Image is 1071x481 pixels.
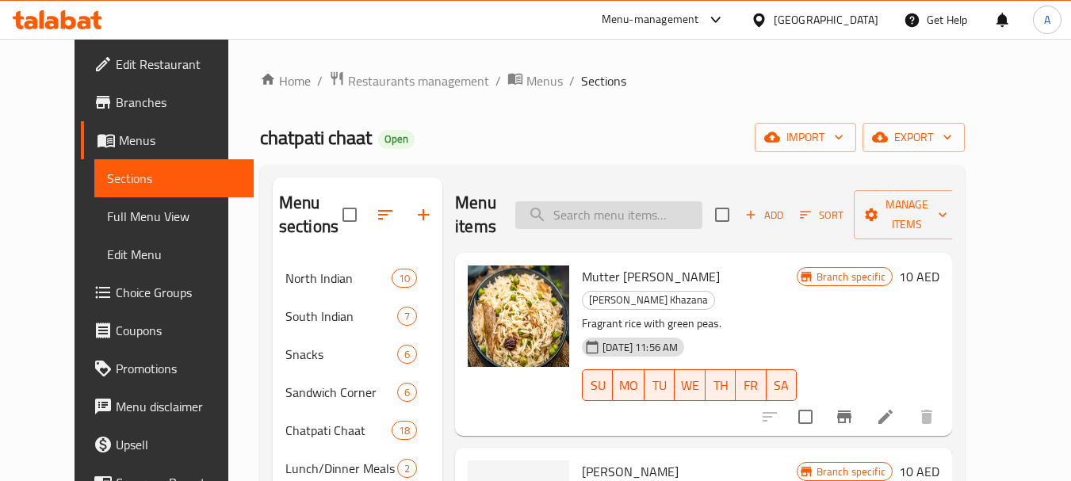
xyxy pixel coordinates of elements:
li: / [495,71,501,90]
span: Branch specific [810,464,892,479]
span: Sort items [790,203,854,227]
a: Upsell [81,426,254,464]
h2: Menu items [455,191,496,239]
span: Edit Menu [107,245,241,264]
span: MO [619,374,638,397]
button: delete [908,398,946,436]
button: MO [613,369,645,401]
span: Menus [526,71,563,90]
li: / [569,71,575,90]
span: Select to update [789,400,822,433]
div: Menu-management [602,10,699,29]
span: Menus [119,131,241,150]
a: Sections [94,159,254,197]
div: Snacks6 [273,335,442,373]
a: Menu disclaimer [81,387,254,426]
a: Promotions [81,349,254,387]
div: items [392,421,417,440]
span: TH [712,374,729,397]
span: Chatpati Chaat [285,421,392,440]
span: chatpati chaat [260,120,372,155]
span: SA [773,374,790,397]
span: 2 [398,461,416,476]
span: Sections [581,71,626,90]
span: Menu disclaimer [116,397,241,416]
a: Edit Menu [94,235,254,273]
span: Sandwich Corner [285,383,397,402]
span: export [875,128,952,147]
div: items [397,345,417,364]
span: 7 [398,309,416,324]
button: Add [739,203,790,227]
button: import [755,123,856,152]
span: FR [742,374,759,397]
button: TH [706,369,736,401]
span: Lunch/Dinner Meals [285,459,397,478]
button: SU [582,369,613,401]
p: Fragrant rice with green peas. [582,314,797,334]
span: Mutter [PERSON_NAME] [582,265,720,288]
div: [GEOGRAPHIC_DATA] [774,11,878,29]
span: Edit Restaurant [116,55,241,74]
span: SU [589,374,606,397]
div: items [397,383,417,402]
div: items [397,307,417,326]
button: Manage items [854,190,960,239]
button: WE [675,369,706,401]
div: South Indian7 [273,297,442,335]
span: WE [681,374,699,397]
span: Select section [706,198,739,231]
div: items [397,459,417,478]
span: 6 [398,385,416,400]
span: 10 [392,271,416,286]
span: Snacks [285,345,397,364]
button: Add section [404,196,442,234]
img: Mutter Pulao [468,265,569,367]
a: Menus [507,71,563,91]
span: Manage items [866,195,947,235]
span: Select all sections [333,198,366,231]
a: Full Menu View [94,197,254,235]
nav: breadcrumb [260,71,965,91]
button: export [863,123,965,152]
div: items [392,269,417,288]
h2: Menu sections [279,191,342,239]
button: Branch-specific-item [825,398,863,436]
span: [DATE] 11:56 AM [596,340,684,355]
button: TU [645,369,675,401]
button: SA [767,369,797,401]
span: Open [378,132,415,146]
a: Choice Groups [81,273,254,311]
span: South Indian [285,307,397,326]
span: import [767,128,843,147]
span: [PERSON_NAME] Khazana [583,291,714,309]
a: Coupons [81,311,254,349]
span: 6 [398,347,416,362]
div: North Indian [285,269,392,288]
div: Chatpati Chaat18 [273,411,442,449]
span: Sections [107,169,241,188]
span: Sort sections [366,196,404,234]
a: Menus [81,121,254,159]
a: Edit Restaurant [81,45,254,83]
span: Choice Groups [116,283,241,302]
span: Coupons [116,321,241,340]
span: Add item [739,203,790,227]
span: Add [743,206,786,224]
div: Open [378,130,415,149]
div: Sandwich Corner6 [273,373,442,411]
span: Sort [800,206,843,224]
a: Branches [81,83,254,121]
span: Upsell [116,435,241,454]
button: Sort [796,203,847,227]
span: A [1044,11,1050,29]
button: FR [736,369,766,401]
div: Rice Ka Khazana [582,291,715,310]
a: Home [260,71,311,90]
span: Branch specific [810,269,892,284]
